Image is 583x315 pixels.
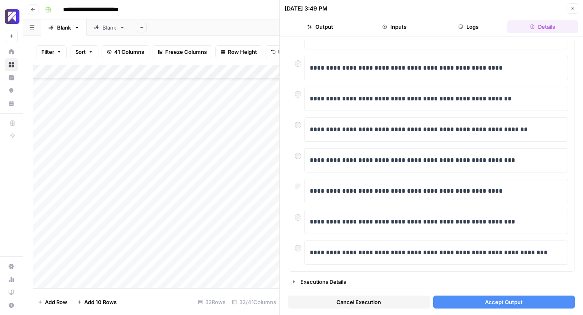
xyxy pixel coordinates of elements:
[5,299,18,312] button: Help + Support
[300,278,570,286] div: Executions Details
[5,286,18,299] a: Learning Hub
[72,296,121,309] button: Add 10 Rows
[5,58,18,71] a: Browse
[70,45,98,58] button: Sort
[36,45,67,58] button: Filter
[285,20,355,33] button: Output
[266,45,297,58] button: Undo
[433,296,575,309] button: Accept Output
[87,19,132,36] a: Blank
[433,20,504,33] button: Logs
[285,4,328,13] div: [DATE] 3:49 PM
[5,9,19,24] img: Overjet - Test Logo
[84,298,117,306] span: Add 10 Rows
[41,48,54,56] span: Filter
[33,296,72,309] button: Add Row
[5,260,18,273] a: Settings
[288,275,574,288] button: Executions Details
[228,48,257,56] span: Row Height
[195,296,229,309] div: 32 Rows
[5,45,18,58] a: Home
[5,97,18,110] a: Your Data
[507,20,578,33] button: Details
[5,273,18,286] a: Usage
[57,23,71,32] div: Blank
[102,45,149,58] button: 41 Columns
[5,71,18,84] a: Insights
[75,48,86,56] span: Sort
[359,20,430,33] button: Inputs
[45,298,67,306] span: Add Row
[153,45,212,58] button: Freeze Columns
[215,45,262,58] button: Row Height
[229,296,279,309] div: 32/41 Columns
[41,19,87,36] a: Blank
[336,298,381,306] span: Cancel Execution
[5,84,18,97] a: Opportunities
[288,296,430,309] button: Cancel Execution
[165,48,207,56] span: Freeze Columns
[114,48,144,56] span: 41 Columns
[5,6,18,27] button: Workspace: Overjet - Test
[485,298,523,306] span: Accept Output
[102,23,116,32] div: Blank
